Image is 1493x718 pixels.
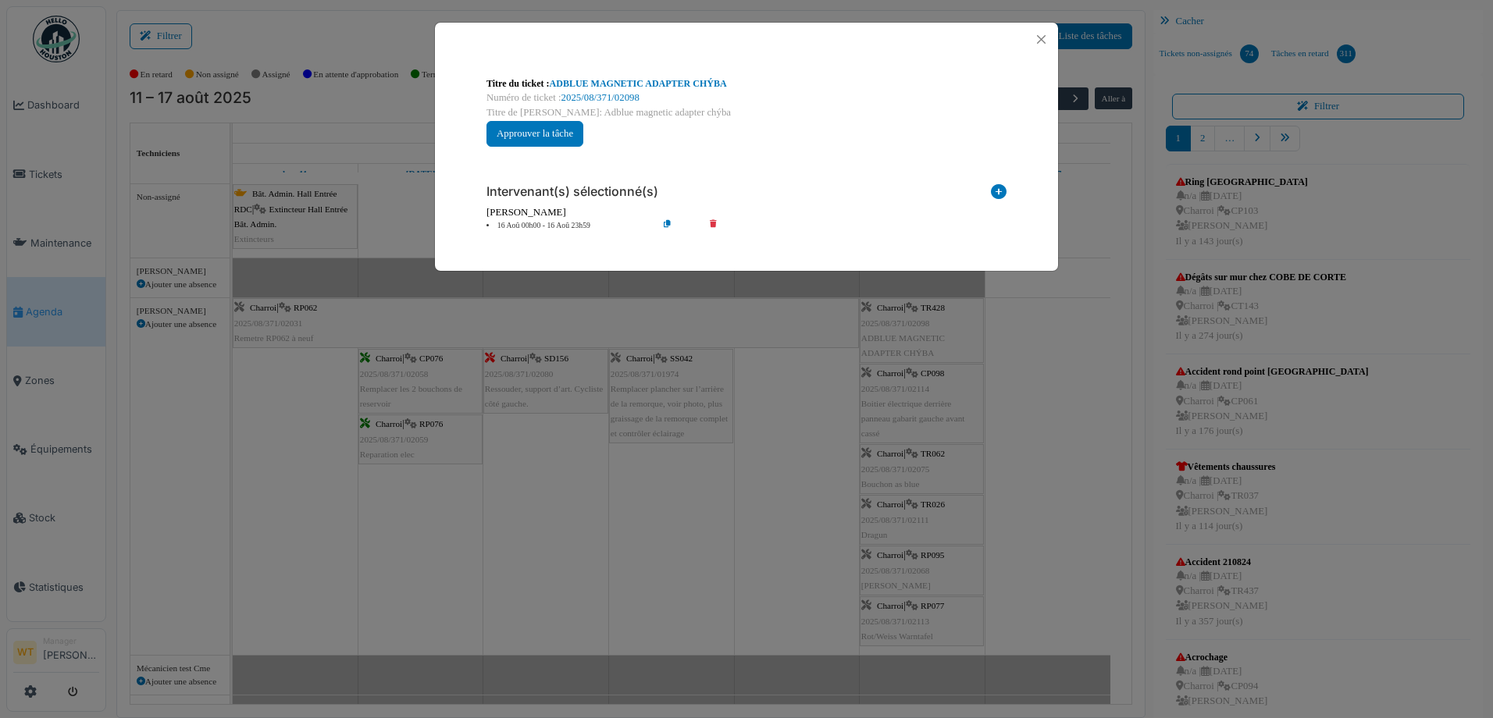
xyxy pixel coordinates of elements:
div: [PERSON_NAME] [486,205,1007,220]
i: Ajouter [991,184,1007,205]
h6: Intervenant(s) sélectionné(s) [486,184,658,199]
li: 16 Aoû 00h00 - 16 Aoû 23h59 [479,220,657,232]
button: Close [1031,29,1052,50]
div: Titre de [PERSON_NAME]: Adblue magnetic adapter chýba [486,105,1007,120]
a: ADBLUE MAGNETIC ADAPTER CHÝBA [550,78,727,89]
div: Titre du ticket : [486,76,1007,91]
div: Numéro de ticket : [486,91,1007,105]
a: 2025/08/371/02098 [561,92,640,103]
button: Approuver la tâche [486,121,583,147]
